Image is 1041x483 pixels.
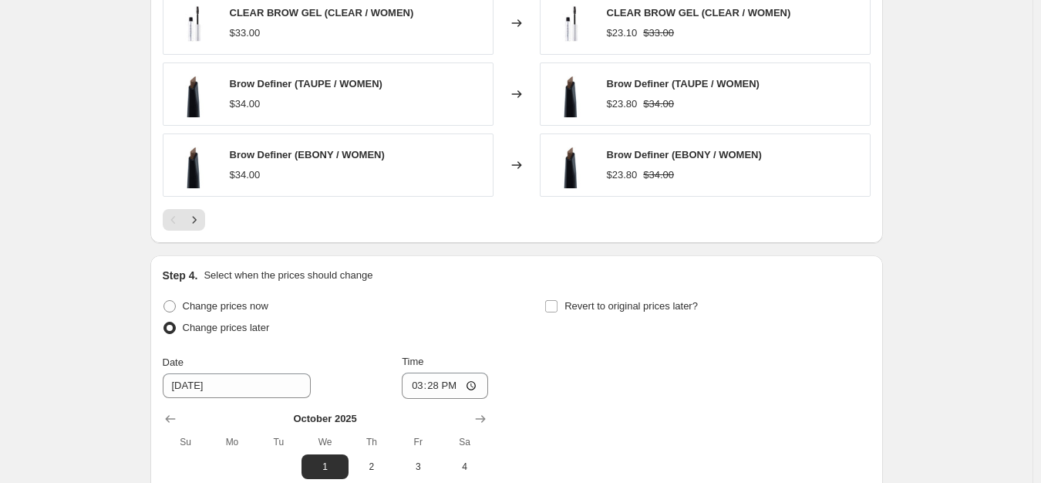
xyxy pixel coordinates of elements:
[643,25,674,41] strike: $33.00
[607,25,638,41] div: $23.10
[163,209,205,231] nav: Pagination
[607,96,638,112] div: $23.80
[402,356,423,367] span: Time
[564,300,698,312] span: Revert to original prices later?
[548,71,595,117] img: abh-brow-definer-blonde-b_80x.jpg
[184,209,205,231] button: Next
[302,454,348,479] button: Wednesday October 1 2025
[204,268,372,283] p: Select when the prices should change
[169,436,203,448] span: Su
[401,461,435,473] span: 3
[163,373,311,398] input: 9/30/2025
[215,436,249,448] span: Mo
[402,373,488,399] input: 12:00
[607,7,791,19] span: CLEAR BROW GEL (CLEAR / WOMEN)
[349,430,395,454] th: Thursday
[160,408,181,430] button: Show previous month, September 2025
[395,430,441,454] th: Friday
[230,78,382,90] span: Brow Definer (TAUPE / WOMEN)
[401,436,435,448] span: Fr
[607,78,760,90] span: Brow Definer (TAUPE / WOMEN)
[355,436,389,448] span: Th
[355,461,389,473] span: 2
[441,454,487,479] button: Saturday October 4 2025
[447,461,481,473] span: 4
[163,268,198,283] h2: Step 4.
[607,167,638,183] div: $23.80
[183,322,270,333] span: Change prices later
[643,96,674,112] strike: $34.00
[643,167,674,183] strike: $34.00
[261,436,295,448] span: Tu
[230,167,261,183] div: $34.00
[308,461,342,473] span: 1
[607,149,762,160] span: Brow Definer (EBONY / WOMEN)
[163,356,184,368] span: Date
[395,454,441,479] button: Friday October 3 2025
[183,300,268,312] span: Change prices now
[230,96,261,112] div: $34.00
[163,430,209,454] th: Sunday
[171,71,217,117] img: abh-brow-definer-blonde-b_80x.jpg
[230,7,414,19] span: CLEAR BROW GEL (CLEAR / WOMEN)
[302,430,348,454] th: Wednesday
[255,430,302,454] th: Tuesday
[308,436,342,448] span: We
[230,25,261,41] div: $33.00
[548,142,595,188] img: abh-brow-definer-blonde-b_80x.jpg
[349,454,395,479] button: Thursday October 2 2025
[470,408,491,430] button: Show next month, November 2025
[171,142,217,188] img: abh-brow-definer-blonde-b_80x.jpg
[447,436,481,448] span: Sa
[441,430,487,454] th: Saturday
[209,430,255,454] th: Monday
[230,149,385,160] span: Brow Definer (EBONY / WOMEN)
